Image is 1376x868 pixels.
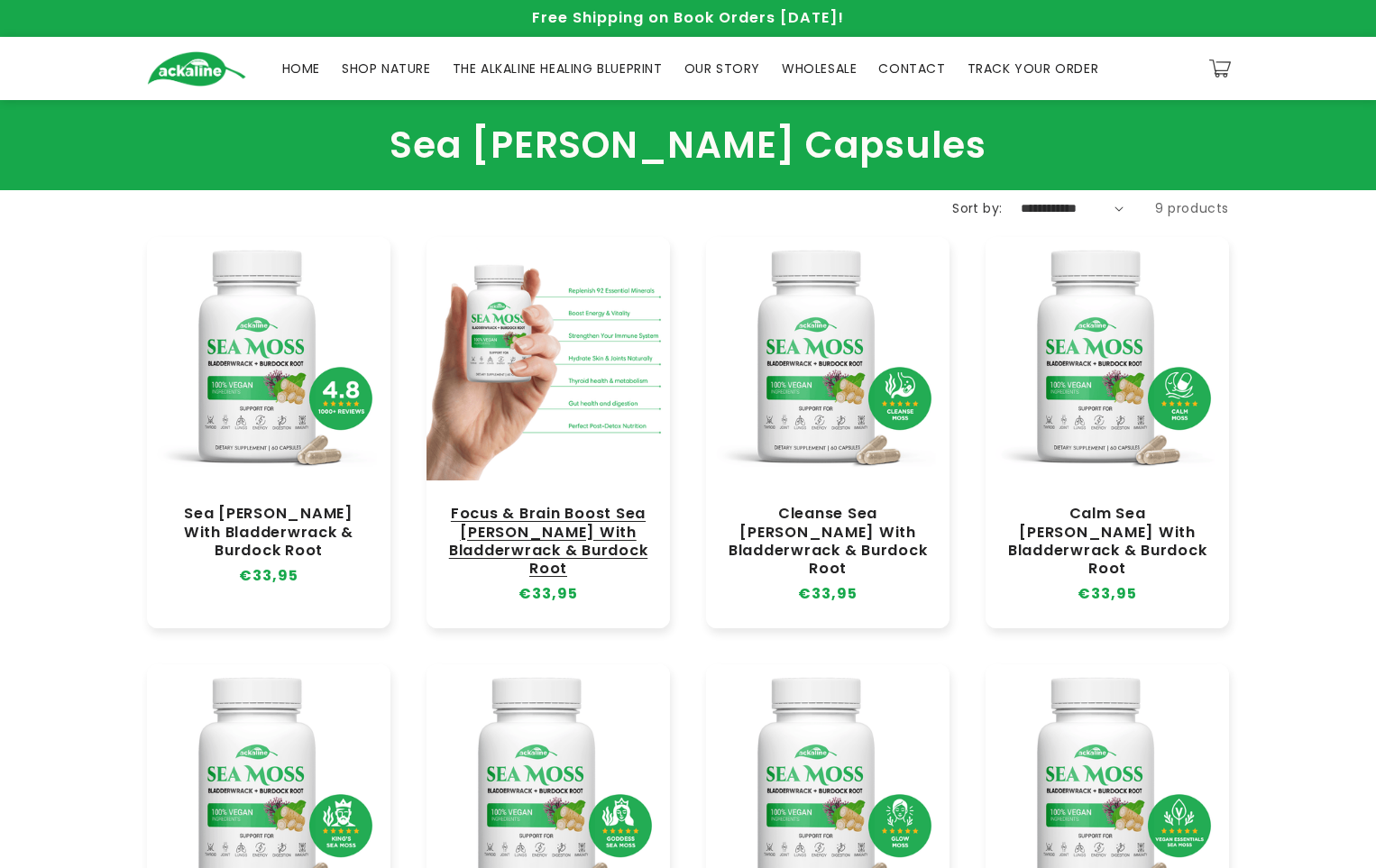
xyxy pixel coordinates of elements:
[442,50,674,87] a: THE ALKALINE HEALING BLUEPRINT
[674,50,771,87] a: OUR STORY
[271,50,331,87] a: HOME
[684,60,760,77] span: OUR STORY
[342,60,431,77] span: SHOP NATURE
[1004,505,1211,578] a: Calm Sea [PERSON_NAME] With Bladderwrack & Burdock Root
[147,51,246,87] img: Ackaline
[782,60,857,77] span: WHOLESALE
[867,50,956,87] a: CONTACT
[878,60,945,77] span: CONTACT
[724,505,931,578] a: Cleanse Sea [PERSON_NAME] With Bladderwrack & Burdock Root
[282,60,320,77] span: HOME
[147,123,1229,168] h1: Sea [PERSON_NAME] Capsules
[532,7,844,28] span: Free Shipping on Book Orders [DATE]!
[1155,199,1229,217] span: 9 products
[445,505,652,578] a: Focus & Brain Boost Sea [PERSON_NAME] With Bladderwrack & Burdock Root
[968,60,1099,77] span: TRACK YOUR ORDER
[331,50,442,87] a: SHOP NATURE
[771,50,867,87] a: WHOLESALE
[165,505,372,559] a: Sea [PERSON_NAME] With Bladderwrack & Burdock Root
[957,50,1110,87] a: TRACK YOUR ORDER
[453,60,663,77] span: THE ALKALINE HEALING BLUEPRINT
[952,199,1002,217] label: Sort by:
